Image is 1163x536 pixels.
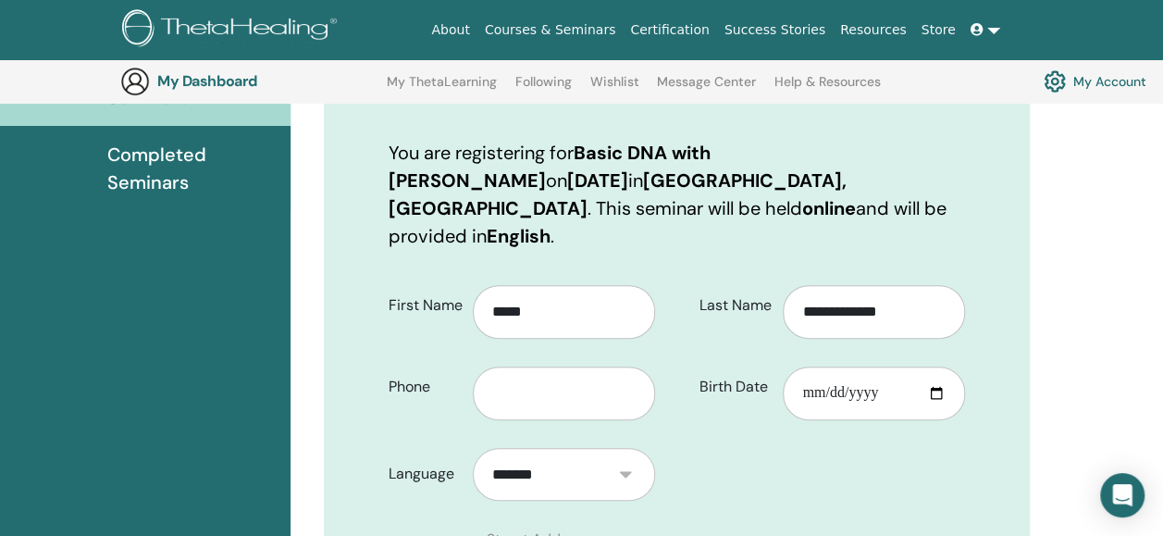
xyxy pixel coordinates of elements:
label: Language [375,456,473,492]
label: Phone [375,369,473,405]
a: Message Center [657,74,756,104]
h3: Confirm Your Registration [389,70,965,104]
a: Help & Resources [774,74,881,104]
a: About [424,13,476,47]
p: You are registering for on in . This seminar will be held and will be provided in . [389,139,965,250]
img: logo.png [122,9,343,51]
a: Resources [833,13,914,47]
b: online [802,196,856,220]
a: Courses & Seminars [477,13,624,47]
a: My Account [1044,66,1146,97]
a: Certification [623,13,716,47]
b: [GEOGRAPHIC_DATA], [GEOGRAPHIC_DATA] [389,168,847,220]
img: cog.svg [1044,66,1066,97]
a: Wishlist [590,74,639,104]
b: [DATE] [567,168,628,193]
label: Birth Date [686,369,784,405]
label: First Name [375,288,473,323]
label: Last Name [686,288,784,323]
div: Open Intercom Messenger [1100,473,1144,517]
a: My ThetaLearning [387,74,497,104]
span: Completed Seminars [107,141,276,196]
a: Success Stories [717,13,833,47]
a: Store [914,13,963,47]
img: generic-user-icon.jpg [120,67,150,96]
b: Basic DNA with [PERSON_NAME] [389,141,711,193]
a: Following [515,74,572,104]
b: English [487,224,551,248]
h3: My Dashboard [157,72,342,90]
